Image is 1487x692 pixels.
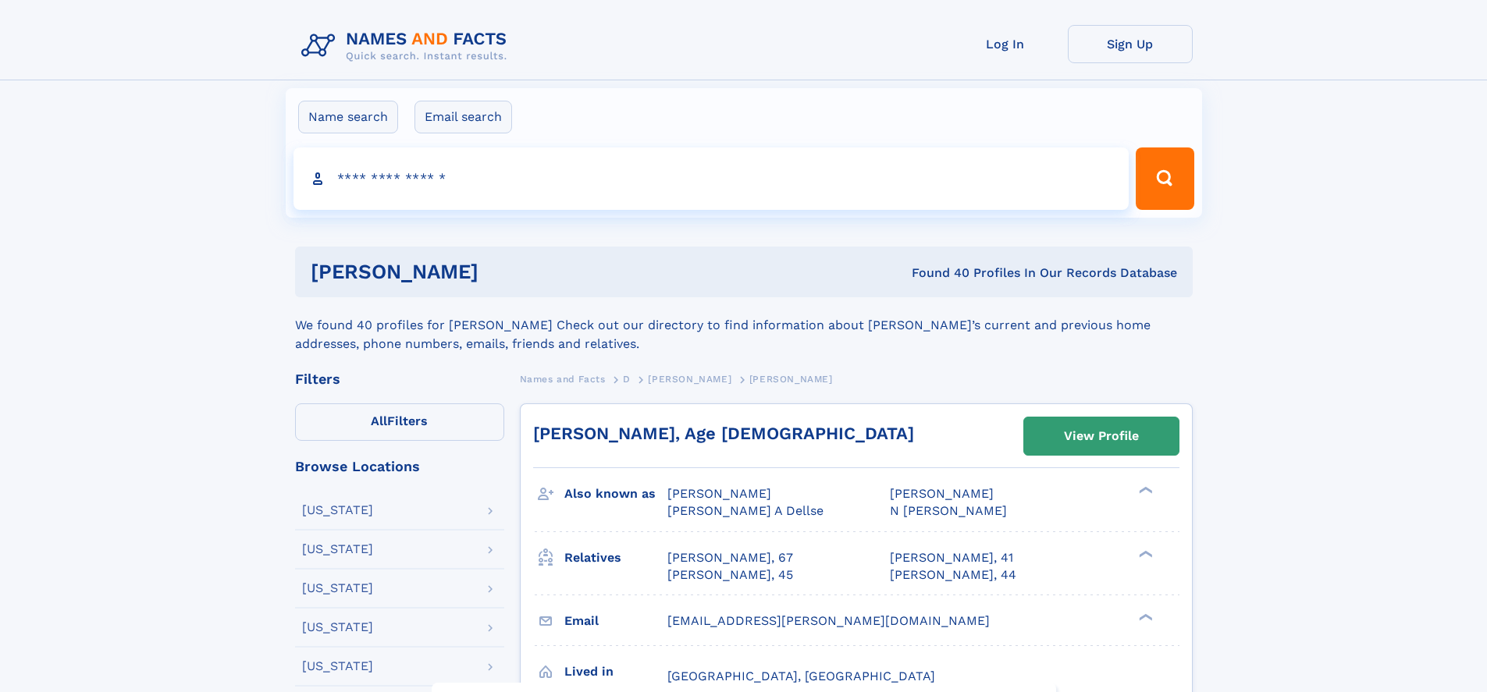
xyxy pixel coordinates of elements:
[667,486,771,501] span: [PERSON_NAME]
[295,403,504,441] label: Filters
[890,503,1007,518] span: N [PERSON_NAME]
[943,25,1068,63] a: Log In
[298,101,398,133] label: Name search
[564,545,667,571] h3: Relatives
[295,460,504,474] div: Browse Locations
[295,372,504,386] div: Filters
[623,369,631,389] a: D
[1064,418,1139,454] div: View Profile
[293,147,1129,210] input: search input
[667,669,935,683] span: [GEOGRAPHIC_DATA], [GEOGRAPHIC_DATA]
[667,566,793,584] a: [PERSON_NAME], 45
[564,481,667,507] h3: Also known as
[667,503,824,518] span: [PERSON_NAME] A Dellse
[1136,147,1194,210] button: Search Button
[295,25,520,67] img: Logo Names and Facts
[564,658,667,685] h3: Lived in
[667,613,990,628] span: [EMAIL_ADDRESS][PERSON_NAME][DOMAIN_NAME]
[749,374,833,385] span: [PERSON_NAME]
[520,369,606,389] a: Names and Facts
[648,374,731,385] span: [PERSON_NAME]
[302,582,373,594] div: [US_STATE]
[371,413,387,428] span: All
[890,566,1016,584] a: [PERSON_NAME], 44
[1135,612,1154,622] div: ❯
[667,549,793,566] a: [PERSON_NAME], 67
[533,424,914,443] a: [PERSON_NAME], Age [DEMOGRAPHIC_DATA]
[623,374,631,385] span: D
[1024,417,1179,455] a: View Profile
[302,543,373,555] div: [US_STATE]
[1068,25,1193,63] a: Sign Up
[302,621,373,633] div: [US_STATE]
[1135,485,1154,495] div: ❯
[414,101,512,133] label: Email search
[890,486,994,501] span: [PERSON_NAME]
[302,504,373,516] div: [US_STATE]
[302,660,373,672] div: [US_STATE]
[648,369,731,389] a: [PERSON_NAME]
[295,297,1193,353] div: We found 40 profiles for [PERSON_NAME] Check out our directory to find information about [PERSON_...
[695,264,1177,282] div: Found 40 Profiles In Our Records Database
[311,262,695,282] h1: [PERSON_NAME]
[1135,548,1154,559] div: ❯
[890,549,1013,566] a: [PERSON_NAME], 41
[564,608,667,634] h3: Email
